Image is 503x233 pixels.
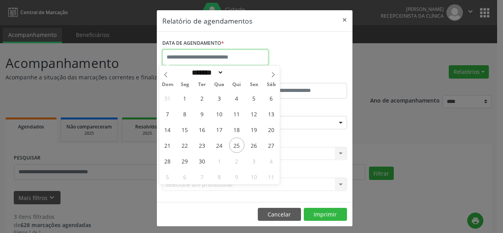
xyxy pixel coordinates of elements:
span: Setembro 9, 2025 [195,106,210,121]
span: Outubro 6, 2025 [177,169,193,184]
span: Setembro 19, 2025 [246,122,262,137]
span: Setembro 7, 2025 [160,106,175,121]
span: Setembro 24, 2025 [212,138,227,153]
span: Setembro 25, 2025 [229,138,244,153]
span: Setembro 26, 2025 [246,138,262,153]
span: Setembro 14, 2025 [160,122,175,137]
label: DATA DE AGENDAMENTO [162,37,224,50]
button: Imprimir [304,208,347,221]
span: Sáb [263,82,280,87]
span: Setembro 30, 2025 [195,153,210,169]
span: Setembro 6, 2025 [264,90,279,106]
span: Setembro 27, 2025 [264,138,279,153]
h5: Relatório de agendamentos [162,16,252,26]
span: Seg [176,82,193,87]
label: ATÉ [257,71,347,83]
span: Setembro 21, 2025 [160,138,175,153]
span: Setembro 5, 2025 [246,90,262,106]
span: Setembro 17, 2025 [212,122,227,137]
select: Month [189,68,224,77]
span: Setembro 3, 2025 [212,90,227,106]
span: Outubro 9, 2025 [229,169,244,184]
span: Setembro 28, 2025 [160,153,175,169]
span: Setembro 22, 2025 [177,138,193,153]
span: Setembro 10, 2025 [212,106,227,121]
span: Setembro 13, 2025 [264,106,279,121]
span: Setembro 18, 2025 [229,122,244,137]
span: Outubro 1, 2025 [212,153,227,169]
span: Qui [228,82,245,87]
span: Outubro 8, 2025 [212,169,227,184]
span: Outubro 7, 2025 [195,169,210,184]
span: Outubro 2, 2025 [229,153,244,169]
span: Agosto 31, 2025 [160,90,175,106]
span: Sex [245,82,263,87]
input: Year [224,68,250,77]
span: Setembro 23, 2025 [195,138,210,153]
span: Outubro 11, 2025 [264,169,279,184]
button: Cancelar [258,208,301,221]
span: Qua [211,82,228,87]
span: Setembro 1, 2025 [177,90,193,106]
span: Dom [159,82,176,87]
span: Setembro 20, 2025 [264,122,279,137]
span: Outubro 5, 2025 [160,169,175,184]
span: Setembro 11, 2025 [229,106,244,121]
span: Setembro 15, 2025 [177,122,193,137]
span: Outubro 10, 2025 [246,169,262,184]
span: Setembro 2, 2025 [195,90,210,106]
span: Setembro 16, 2025 [195,122,210,137]
button: Close [337,10,352,29]
span: Outubro 3, 2025 [246,153,262,169]
span: Setembro 12, 2025 [246,106,262,121]
span: Setembro 4, 2025 [229,90,244,106]
span: Setembro 8, 2025 [177,106,193,121]
span: Outubro 4, 2025 [264,153,279,169]
span: Ter [193,82,211,87]
span: Setembro 29, 2025 [177,153,193,169]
